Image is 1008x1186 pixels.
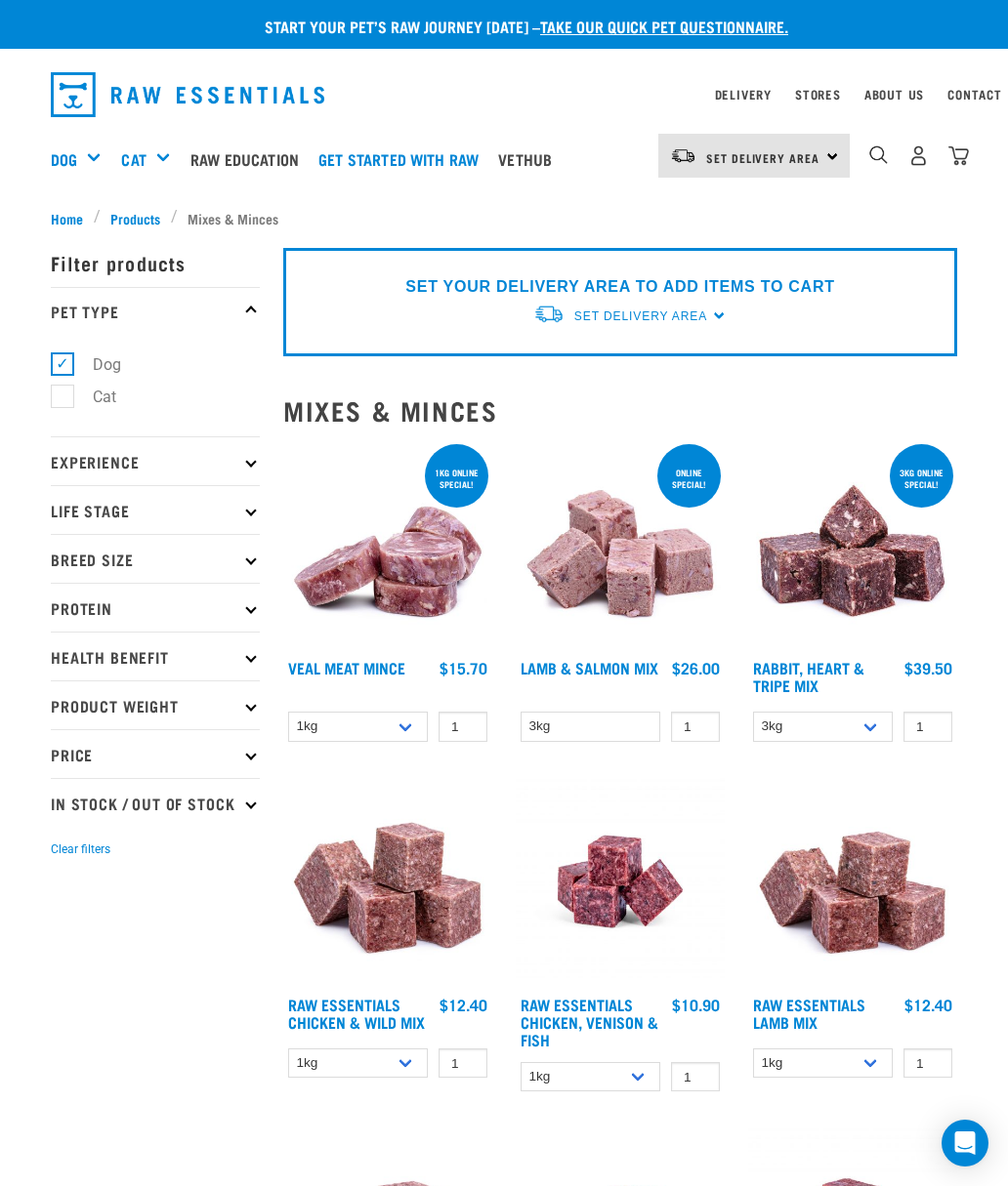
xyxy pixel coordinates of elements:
a: Raw Essentials Chicken & Wild Mix [288,1000,425,1026]
span: Products [110,208,160,228]
input: 1 [439,1048,487,1079]
span: Set Delivery Area [574,309,707,323]
p: Price [51,729,260,778]
a: About Us [864,91,924,98]
img: home-icon-1@2x.png [869,145,888,164]
a: Raw Education [186,120,314,198]
div: Open Intercom Messenger [942,1120,988,1166]
p: Breed Size [51,534,260,583]
p: In Stock / Out Of Stock [51,778,260,827]
p: Protein [51,583,260,632]
img: 1160 Veal Meat Mince Medallions 01 [283,440,492,649]
span: Home [51,208,83,228]
img: 1175 Rabbit Heart Tripe Mix 01 [748,440,957,649]
h2: Mixes & Minces [283,395,957,426]
a: Home [51,208,94,228]
input: 1 [903,1048,952,1079]
img: van-moving.png [670,147,696,165]
img: Pile Of Cubed Chicken Wild Meat Mix [283,777,492,986]
label: Cat [62,385,124,409]
p: Experience [51,436,260,485]
div: $39.50 [904,659,952,676]
a: Cat [121,147,146,171]
span: Set Delivery Area [706,154,819,161]
div: $12.40 [440,996,487,1013]
a: Products [101,208,171,228]
nav: breadcrumbs [51,208,957,228]
a: Contact [947,91,1002,98]
input: 1 [439,712,487,742]
div: ONLINE SPECIAL! [657,458,721,499]
input: 1 [903,712,952,742]
a: Delivery [715,91,772,98]
img: home-icon@2x.png [948,145,969,166]
a: Lamb & Salmon Mix [521,663,658,672]
img: ?1041 RE Lamb Mix 01 [748,777,957,986]
nav: dropdown navigation [35,64,973,125]
a: Stores [795,91,841,98]
div: 3kg online special! [890,458,953,499]
p: Life Stage [51,485,260,534]
div: $26.00 [672,659,720,676]
div: $10.90 [672,996,720,1013]
p: Product Weight [51,680,260,729]
input: 1 [671,1062,720,1092]
div: $15.70 [440,659,487,676]
a: Dog [51,147,77,171]
p: Health Benefit [51,632,260,680]
img: Chicken Venison mix 1655 [516,777,725,986]
label: Dog [62,352,129,377]
a: Vethub [493,120,567,198]
a: take our quick pet questionnaire. [540,21,788,30]
button: Clear filters [51,840,110,858]
a: Veal Meat Mince [288,663,405,672]
input: 1 [671,712,720,742]
div: $12.40 [904,996,952,1013]
p: Pet Type [51,287,260,336]
div: 1kg online special! [425,458,488,499]
a: Rabbit, Heart & Tripe Mix [753,663,864,689]
p: Filter products [51,238,260,287]
a: Raw Essentials Lamb Mix [753,1000,865,1026]
a: Get started with Raw [314,120,493,198]
a: Raw Essentials Chicken, Venison & Fish [521,1000,658,1043]
img: user.png [908,145,929,166]
img: van-moving.png [533,304,565,324]
img: 1029 Lamb Salmon Mix 01 [516,440,725,649]
p: SET YOUR DELIVERY AREA TO ADD ITEMS TO CART [405,275,834,299]
img: Raw Essentials Logo [51,72,324,117]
